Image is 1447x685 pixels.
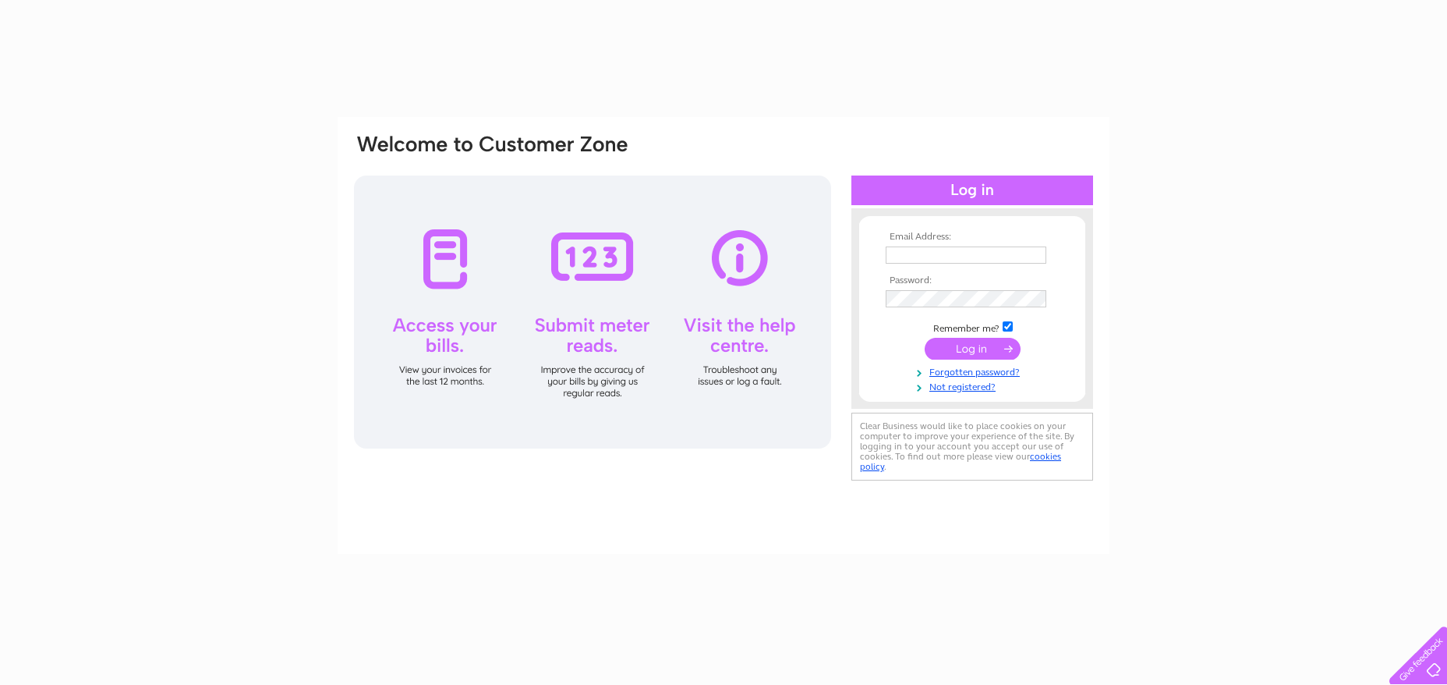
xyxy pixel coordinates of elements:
a: Not registered? [886,378,1063,393]
div: Clear Business would like to place cookies on your computer to improve your experience of the sit... [851,413,1093,481]
th: Email Address: [882,232,1063,243]
a: cookies policy [860,451,1061,472]
a: Forgotten password? [886,364,1063,378]
th: Password: [882,275,1063,286]
input: Submit [925,338,1021,360]
td: Remember me? [882,319,1063,335]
